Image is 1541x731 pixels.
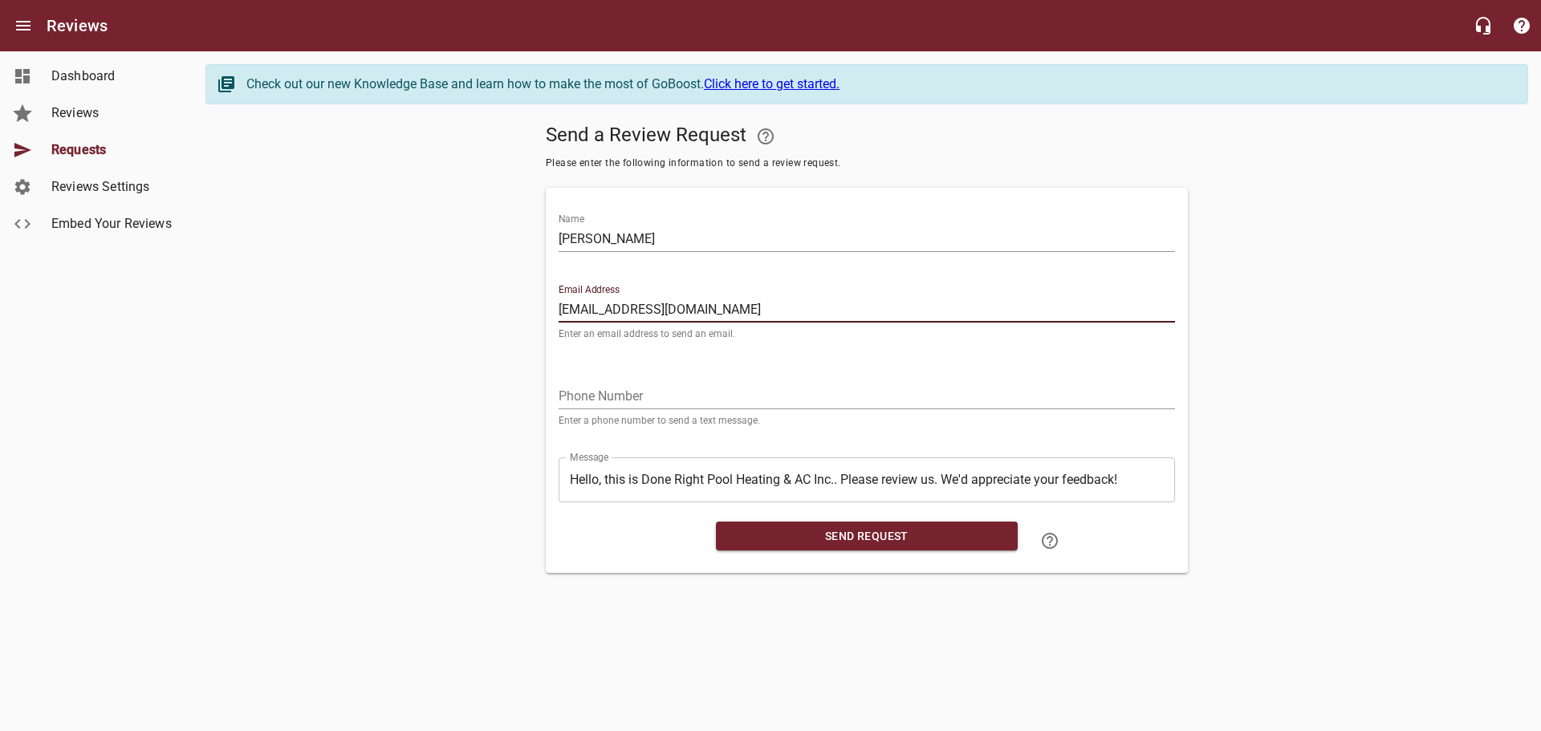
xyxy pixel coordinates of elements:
a: Learn how to "Send a Review Request" [1031,522,1069,560]
button: Open drawer [4,6,43,45]
span: Please enter the following information to send a review request. [546,156,1188,172]
p: Enter a phone number to send a text message. [559,416,1175,425]
label: Name [559,214,584,224]
span: Requests [51,140,173,160]
textarea: Hello, this is Done Right Pool Heating & AC Inc.. Please review us. We'd appreciate your feedback! [570,472,1164,487]
button: Live Chat [1464,6,1502,45]
span: Embed Your Reviews [51,214,173,234]
a: Click here to get started. [704,76,840,91]
p: Enter an email address to send an email. [559,329,1175,339]
button: Support Portal [1502,6,1541,45]
span: Reviews Settings [51,177,173,197]
button: Send Request [716,522,1018,551]
span: Send Request [729,526,1005,546]
div: Check out our new Knowledge Base and learn how to make the most of GoBoost. [246,75,1511,94]
label: Email Address [559,285,620,294]
h6: Reviews [47,13,108,39]
span: Dashboard [51,67,173,86]
a: Your Google or Facebook account must be connected to "Send a Review Request" [746,117,785,156]
span: Reviews [51,104,173,123]
h5: Send a Review Request [546,117,1188,156]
